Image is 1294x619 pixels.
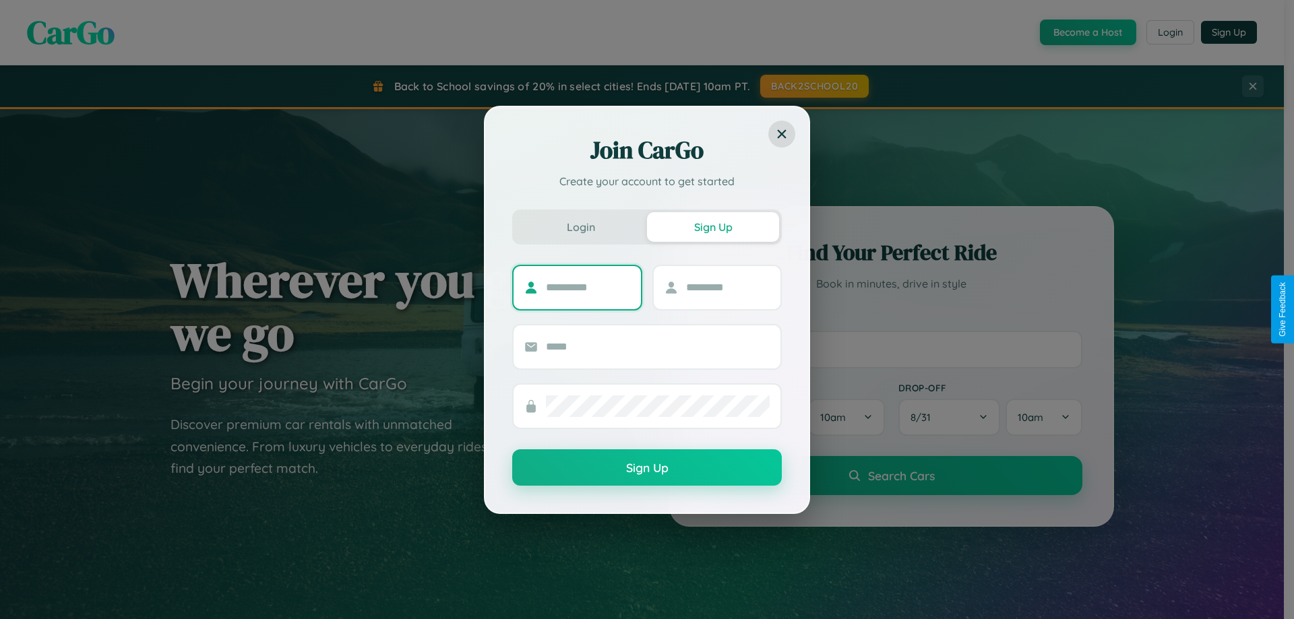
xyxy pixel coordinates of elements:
[512,449,782,486] button: Sign Up
[515,212,647,242] button: Login
[1278,282,1287,337] div: Give Feedback
[512,173,782,189] p: Create your account to get started
[647,212,779,242] button: Sign Up
[512,134,782,166] h2: Join CarGo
